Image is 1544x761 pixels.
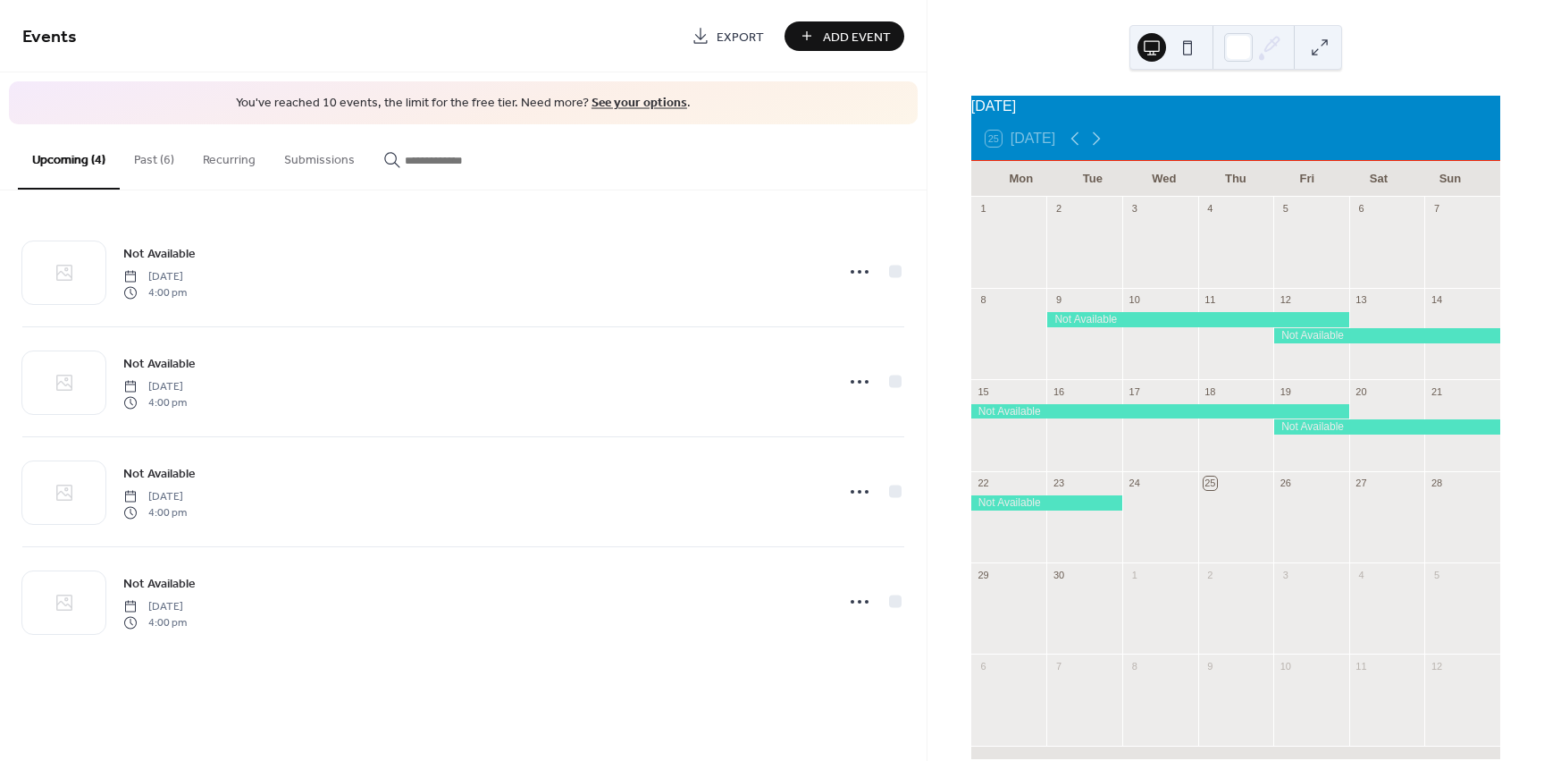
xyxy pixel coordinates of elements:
span: [DATE] [123,378,187,394]
div: 18 [1204,385,1217,398]
div: Tue [1057,161,1129,197]
div: 14 [1430,293,1443,307]
div: 7 [1430,202,1443,216]
div: 29 [977,568,990,581]
div: 3 [1128,202,1141,216]
div: Fri [1271,161,1343,197]
span: 4:00 pm [123,505,187,521]
a: See your options [592,91,687,115]
div: 1 [977,202,990,216]
a: Not Available [123,573,196,594]
div: 11 [1204,293,1217,307]
div: 13 [1355,293,1368,307]
span: [DATE] [123,598,187,614]
span: 4:00 pm [123,285,187,301]
div: 2 [1204,568,1217,581]
a: Not Available [123,463,196,484]
button: Past (6) [120,124,189,188]
div: 5 [1430,568,1443,581]
button: Recurring [189,124,270,188]
div: 16 [1052,385,1065,398]
div: 19 [1279,385,1292,398]
span: Not Available [123,244,196,263]
div: 10 [1128,293,1141,307]
div: Mon [986,161,1057,197]
div: 8 [977,293,990,307]
div: 6 [1355,202,1368,216]
div: 10 [1279,659,1292,672]
div: 12 [1279,293,1292,307]
span: Export [717,28,764,47]
span: You've reached 10 events, the limit for the free tier. Need more? . [27,95,900,113]
div: 12 [1430,659,1443,672]
div: Not Available [1046,312,1348,327]
div: 30 [1052,568,1065,581]
div: 11 [1355,659,1368,672]
div: Not Available [971,404,1349,419]
div: Sun [1414,161,1486,197]
div: 24 [1128,477,1141,490]
a: Not Available [123,243,196,264]
div: 4 [1355,568,1368,581]
span: Events [22,20,77,55]
div: 4 [1204,202,1217,216]
div: 9 [1052,293,1065,307]
div: Not Available [1273,419,1500,435]
span: [DATE] [123,268,187,284]
div: Not Available [1273,328,1500,343]
div: 27 [1355,477,1368,490]
button: Upcoming (4) [18,124,120,190]
div: 28 [1430,477,1443,490]
span: Not Available [123,574,196,593]
div: 9 [1204,659,1217,672]
div: Not Available [971,495,1122,511]
div: 7 [1052,659,1065,672]
div: 20 [1355,385,1368,398]
span: Not Available [123,354,196,373]
span: [DATE] [123,488,187,504]
button: Submissions [270,124,369,188]
div: 5 [1279,202,1292,216]
div: 3 [1279,568,1292,581]
div: 6 [977,659,990,672]
a: Export [678,21,777,51]
a: Not Available [123,353,196,374]
div: 17 [1128,385,1141,398]
span: Not Available [123,464,196,483]
div: Thu [1200,161,1271,197]
div: Wed [1129,161,1200,197]
div: 1 [1128,568,1141,581]
div: 15 [977,385,990,398]
div: 26 [1279,477,1292,490]
span: 4:00 pm [123,395,187,411]
div: 8 [1128,659,1141,672]
div: 21 [1430,385,1443,398]
div: 25 [1204,477,1217,490]
div: [DATE] [971,96,1500,117]
div: 23 [1052,477,1065,490]
div: 2 [1052,202,1065,216]
div: Sat [1343,161,1414,197]
div: 22 [977,477,990,490]
span: 4:00 pm [123,615,187,631]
